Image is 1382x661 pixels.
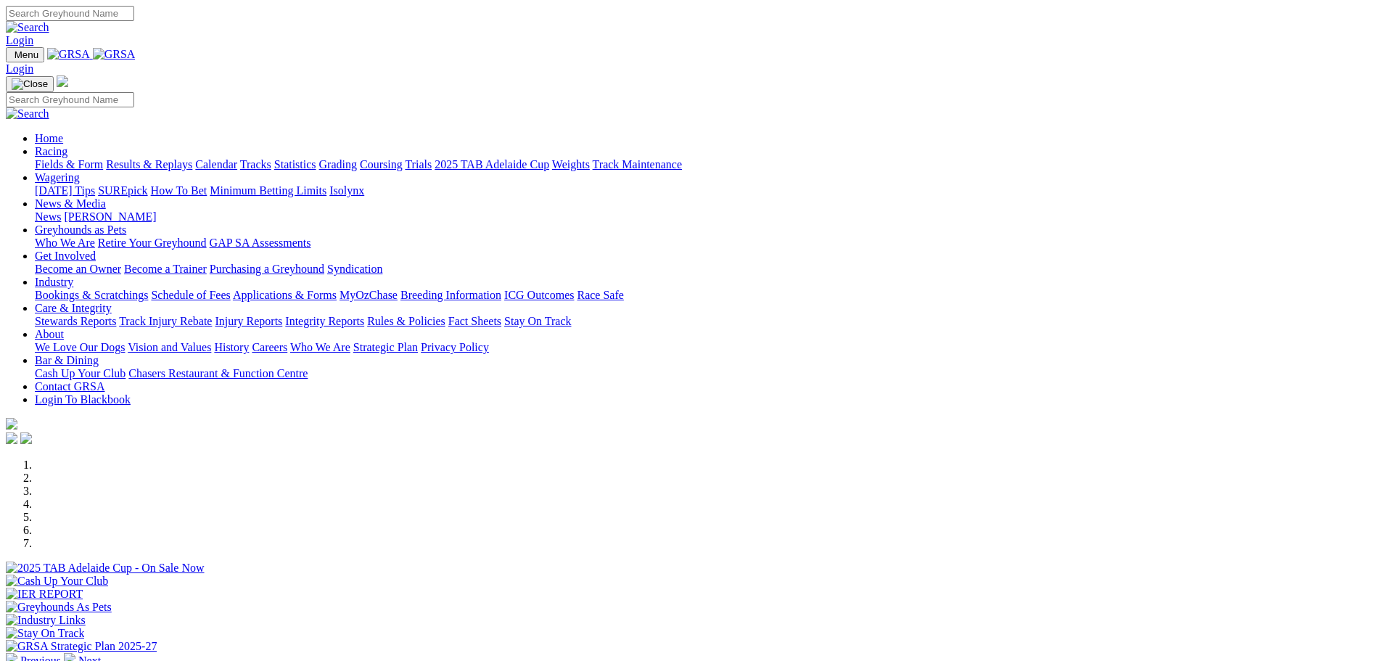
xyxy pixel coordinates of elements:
a: Trials [405,158,432,171]
a: Track Injury Rebate [119,315,212,327]
div: Care & Integrity [35,315,1376,328]
a: Greyhounds as Pets [35,223,126,236]
a: Race Safe [577,289,623,301]
div: Racing [35,158,1376,171]
img: 2025 TAB Adelaide Cup - On Sale Now [6,562,205,575]
a: Weights [552,158,590,171]
a: Login [6,62,33,75]
a: Rules & Policies [367,315,445,327]
a: MyOzChase [340,289,398,301]
a: SUREpick [98,184,147,197]
a: Statistics [274,158,316,171]
a: Chasers Restaurant & Function Centre [128,367,308,379]
img: Stay On Track [6,627,84,640]
a: Integrity Reports [285,315,364,327]
a: Login [6,34,33,46]
img: Cash Up Your Club [6,575,108,588]
a: Grading [319,158,357,171]
div: About [35,341,1376,354]
div: Wagering [35,184,1376,197]
a: [PERSON_NAME] [64,210,156,223]
img: logo-grsa-white.png [6,418,17,430]
a: Breeding Information [400,289,501,301]
a: ICG Outcomes [504,289,574,301]
a: Contact GRSA [35,380,104,393]
a: Who We Are [290,341,350,353]
a: Wagering [35,171,80,184]
a: History [214,341,249,353]
a: Fields & Form [35,158,103,171]
button: Toggle navigation [6,47,44,62]
a: Fact Sheets [448,315,501,327]
a: Cash Up Your Club [35,367,126,379]
img: facebook.svg [6,432,17,444]
a: Syndication [327,263,382,275]
img: Greyhounds As Pets [6,601,112,614]
a: Stay On Track [504,315,571,327]
a: Vision and Values [128,341,211,353]
a: 2025 TAB Adelaide Cup [435,158,549,171]
a: About [35,328,64,340]
a: Isolynx [329,184,364,197]
img: IER REPORT [6,588,83,601]
img: Search [6,107,49,120]
a: Calendar [195,158,237,171]
a: Minimum Betting Limits [210,184,326,197]
a: Industry [35,276,73,288]
img: Industry Links [6,614,86,627]
a: Bar & Dining [35,354,99,366]
a: Care & Integrity [35,302,112,314]
a: News [35,210,61,223]
a: News & Media [35,197,106,210]
img: Search [6,21,49,34]
a: Who We Are [35,237,95,249]
a: Track Maintenance [593,158,682,171]
input: Search [6,6,134,21]
a: We Love Our Dogs [35,341,125,353]
a: Careers [252,341,287,353]
a: GAP SA Assessments [210,237,311,249]
div: Greyhounds as Pets [35,237,1376,250]
div: Get Involved [35,263,1376,276]
a: Tracks [240,158,271,171]
img: GRSA Strategic Plan 2025-27 [6,640,157,653]
a: Purchasing a Greyhound [210,263,324,275]
a: Login To Blackbook [35,393,131,406]
img: Close [12,78,48,90]
a: Schedule of Fees [151,289,230,301]
a: Bookings & Scratchings [35,289,148,301]
img: twitter.svg [20,432,32,444]
a: Results & Replays [106,158,192,171]
a: Injury Reports [215,315,282,327]
a: Privacy Policy [421,341,489,353]
a: Get Involved [35,250,96,262]
a: Strategic Plan [353,341,418,353]
div: News & Media [35,210,1376,223]
a: Stewards Reports [35,315,116,327]
img: GRSA [47,48,90,61]
a: Applications & Forms [233,289,337,301]
a: Retire Your Greyhound [98,237,207,249]
img: GRSA [93,48,136,61]
div: Industry [35,289,1376,302]
span: Menu [15,49,38,60]
a: Coursing [360,158,403,171]
a: Racing [35,145,67,157]
a: Become an Owner [35,263,121,275]
a: [DATE] Tips [35,184,95,197]
a: How To Bet [151,184,207,197]
img: logo-grsa-white.png [57,75,68,87]
button: Toggle navigation [6,76,54,92]
input: Search [6,92,134,107]
a: Home [35,132,63,144]
div: Bar & Dining [35,367,1376,380]
a: Become a Trainer [124,263,207,275]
